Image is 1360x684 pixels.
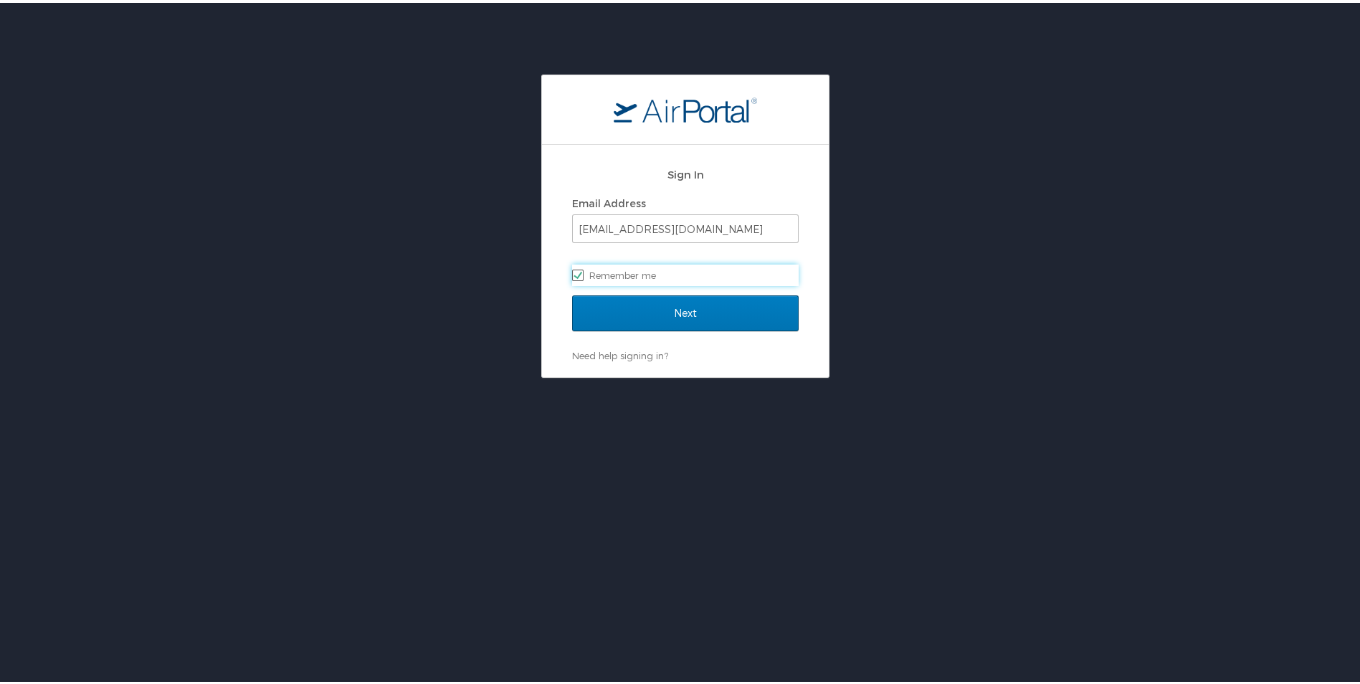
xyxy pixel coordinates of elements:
img: logo [614,94,757,120]
h2: Sign In [572,163,799,180]
a: Need help signing in? [572,347,668,358]
input: Next [572,293,799,328]
label: Email Address [572,194,646,206]
label: Remember me [572,262,799,283]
